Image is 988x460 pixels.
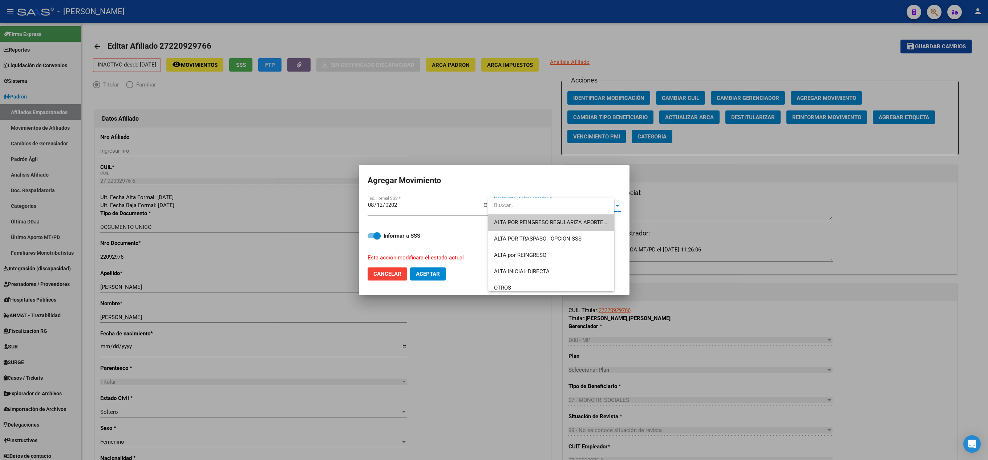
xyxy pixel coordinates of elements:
input: dropdown search [488,197,614,214]
span: ALTA POR TRASPASO - OPCION SSS [494,235,582,242]
span: ALTA INICIAL DIRECTA [494,268,550,275]
span: ALTA POR REINGRESO REGULARIZA APORTES (AFIP) [494,219,623,226]
span: ALTA por REINGRESO [494,252,546,258]
span: OTROS [494,285,511,291]
div: Open Intercom Messenger [963,435,981,453]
